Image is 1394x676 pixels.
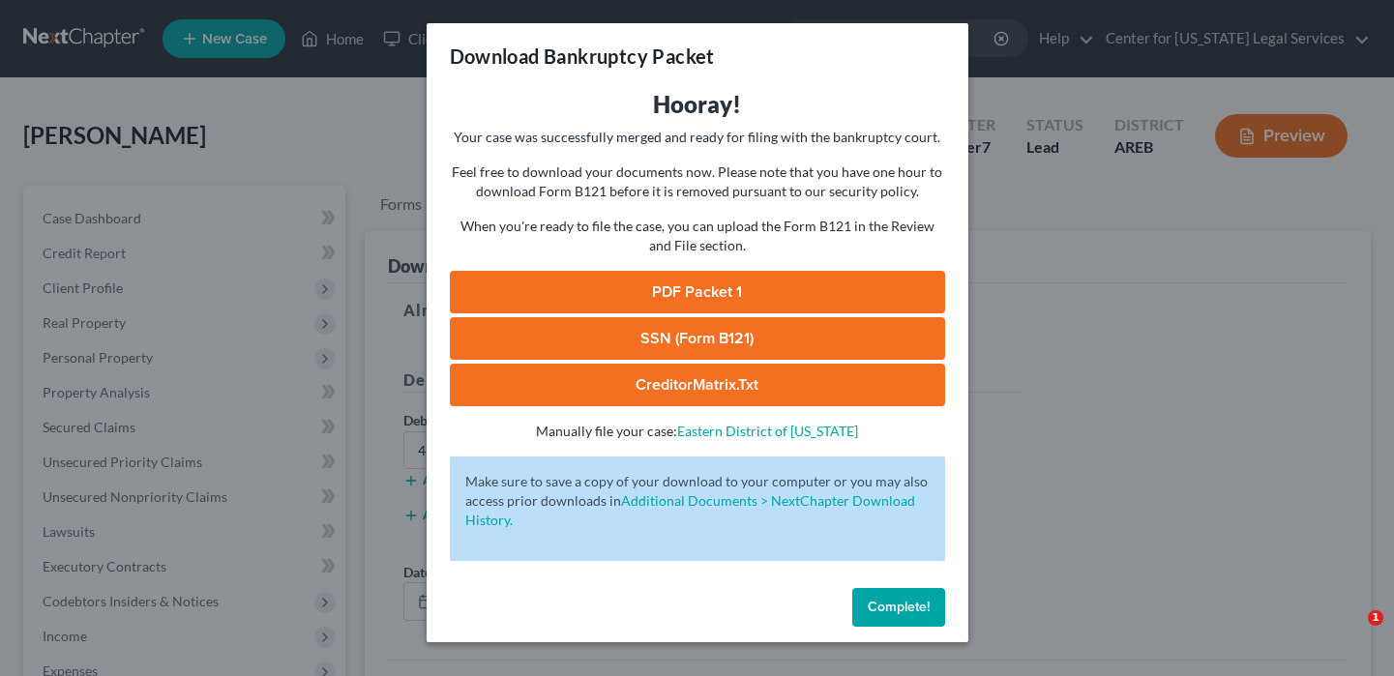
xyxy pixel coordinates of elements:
p: Make sure to save a copy of your download to your computer or you may also access prior downloads in [465,472,930,530]
h3: Hooray! [450,89,945,120]
p: When you're ready to file the case, you can upload the Form B121 in the Review and File section. [450,217,945,255]
p: Your case was successfully merged and ready for filing with the bankruptcy court. [450,128,945,147]
a: PDF Packet 1 [450,271,945,313]
span: 1 [1368,610,1383,626]
a: Eastern District of [US_STATE] [677,423,858,439]
button: Complete! [852,588,945,627]
p: Feel free to download your documents now. Please note that you have one hour to download Form B12... [450,162,945,201]
a: CreditorMatrix.txt [450,364,945,406]
h3: Download Bankruptcy Packet [450,43,715,70]
span: Complete! [868,599,930,615]
a: Additional Documents > NextChapter Download History. [465,492,915,528]
p: Manually file your case: [450,422,945,441]
iframe: Intercom live chat [1328,610,1375,657]
a: SSN (Form B121) [450,317,945,360]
